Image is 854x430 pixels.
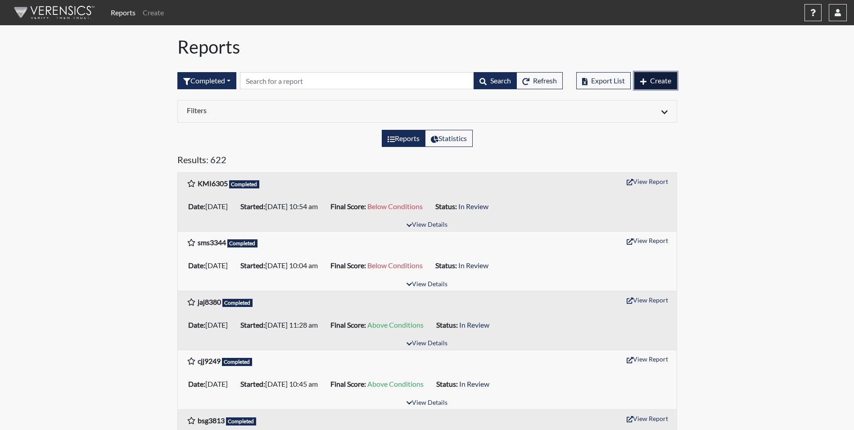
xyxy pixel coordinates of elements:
[435,261,457,270] b: Status:
[330,202,366,210] b: Final Score:
[198,416,225,425] b: bsg3813
[237,318,327,332] li: [DATE] 11:28 am
[188,380,205,388] b: Date:
[623,412,672,425] button: View Report
[436,320,458,329] b: Status:
[226,417,257,425] span: Completed
[107,4,139,22] a: Reports
[402,397,452,409] button: View Details
[458,202,488,210] span: In Review
[402,338,452,350] button: View Details
[177,72,236,89] button: Completed
[188,202,205,210] b: Date:
[623,174,672,188] button: View Report
[474,72,517,89] button: Search
[576,72,631,89] button: Export List
[177,72,236,89] div: Filter by interview status
[490,76,511,85] span: Search
[330,320,366,329] b: Final Score:
[591,76,625,85] span: Export List
[367,202,423,210] span: Below Conditions
[623,352,672,366] button: View Report
[402,279,452,291] button: View Details
[185,318,237,332] li: [DATE]
[425,130,473,147] label: View statistics about completed interviews
[240,261,265,270] b: Started:
[237,377,327,391] li: [DATE] 10:45 am
[229,180,260,188] span: Completed
[634,72,677,89] button: Create
[367,380,424,388] span: Above Conditions
[367,261,423,270] span: Below Conditions
[188,320,205,329] b: Date:
[382,130,425,147] label: View the list of reports
[237,199,327,214] li: [DATE] 10:54 am
[367,320,424,329] span: Above Conditions
[198,357,221,365] b: cjj9249
[516,72,563,89] button: Refresh
[459,320,489,329] span: In Review
[185,258,237,273] li: [DATE]
[240,380,265,388] b: Started:
[330,380,366,388] b: Final Score:
[240,72,474,89] input: Search by Registration ID, Interview Number, or Investigation Name.
[623,233,672,247] button: View Report
[188,261,205,270] b: Date:
[180,106,674,117] div: Click to expand/collapse filters
[177,154,677,169] h5: Results: 622
[185,199,237,214] li: [DATE]
[222,299,253,307] span: Completed
[435,202,457,210] b: Status:
[436,380,458,388] b: Status:
[533,76,557,85] span: Refresh
[185,377,237,391] li: [DATE]
[177,36,677,58] h1: Reports
[227,239,258,247] span: Completed
[402,219,452,231] button: View Details
[198,179,228,188] b: KMI6305
[187,106,420,114] h6: Filters
[650,76,671,85] span: Create
[237,258,327,273] li: [DATE] 10:04 am
[198,297,221,306] b: jaj8380
[623,293,672,307] button: View Report
[198,238,226,247] b: sms3344
[222,358,253,366] span: Completed
[240,202,265,210] b: Started:
[458,261,488,270] span: In Review
[139,4,167,22] a: Create
[240,320,265,329] b: Started:
[459,380,489,388] span: In Review
[330,261,366,270] b: Final Score:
